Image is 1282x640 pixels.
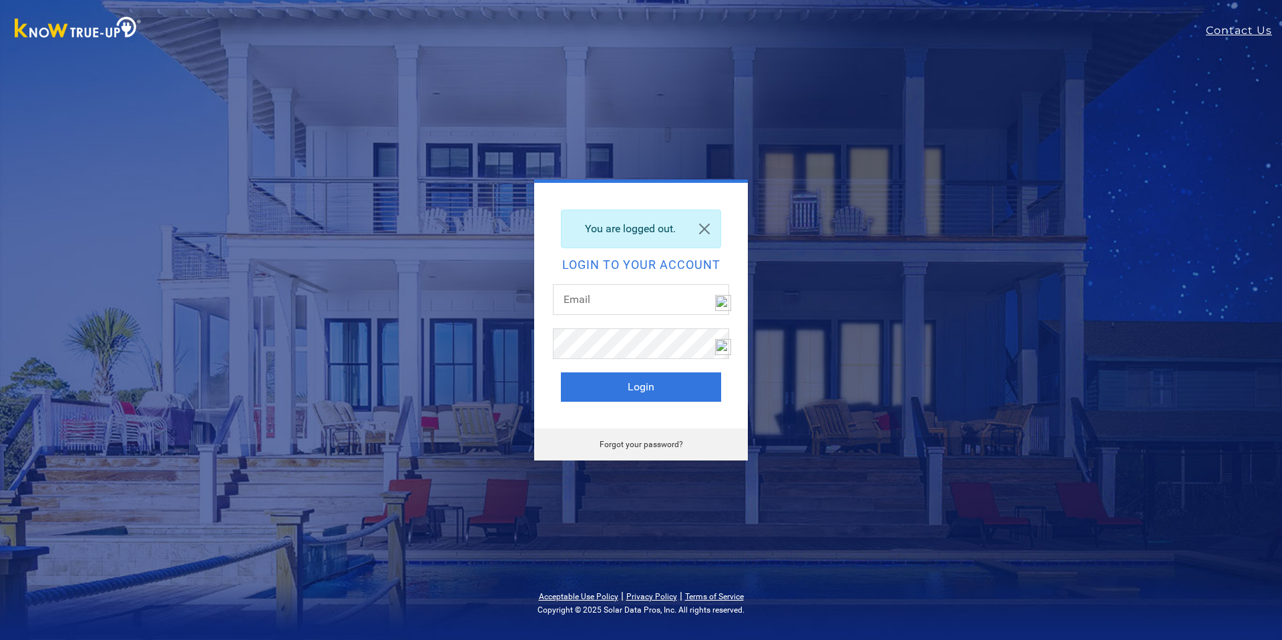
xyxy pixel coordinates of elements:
[715,339,731,355] img: npw-badge-icon.svg
[680,589,682,602] span: |
[561,259,721,271] h2: Login to your account
[715,295,731,311] img: npw-badge-icon.svg
[561,210,721,248] div: You are logged out.
[688,210,720,248] a: Close
[621,589,624,602] span: |
[553,284,729,315] input: Email
[600,440,683,449] a: Forgot your password?
[539,592,618,601] a: Acceptable Use Policy
[561,372,721,402] button: Login
[8,14,148,44] img: Know True-Up
[626,592,677,601] a: Privacy Policy
[685,592,744,601] a: Terms of Service
[1206,23,1282,39] a: Contact Us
